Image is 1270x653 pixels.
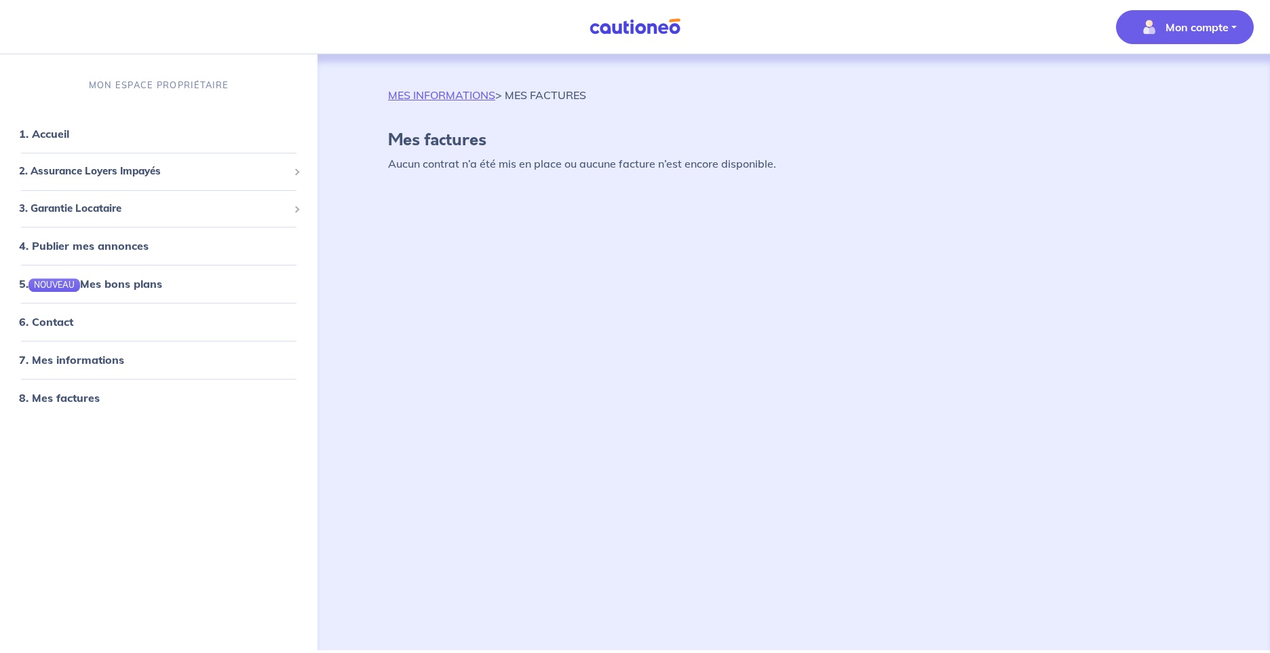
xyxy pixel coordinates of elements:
[5,385,312,412] div: 8. Mes factures
[5,195,312,222] div: 3. Garantie Locataire
[19,277,162,291] a: 5.NOUVEAUMes bons plans
[388,87,586,103] p: > MES FACTURES
[5,232,312,259] div: 4. Publier mes annonces
[19,392,100,405] a: 8. Mes factures
[5,120,312,147] div: 1. Accueil
[388,130,1199,150] h4: Mes factures
[1138,16,1160,38] img: illu_account_valid_menu.svg
[19,127,69,141] a: 1. Accueil
[388,155,1199,172] p: Aucun contrat n’a été mis en place ou aucune facture n’est encore disponible.
[5,309,312,336] div: 6. Contact
[5,158,312,185] div: 2. Assurance Loyers Impayés
[1166,19,1229,35] p: Mon compte
[19,354,124,367] a: 7. Mes informations
[584,18,686,35] img: Cautioneo
[19,316,73,329] a: 6. Contact
[5,270,312,297] div: 5.NOUVEAUMes bons plans
[19,164,288,179] span: 2. Assurance Loyers Impayés
[388,88,495,102] a: MES INFORMATIONS
[19,239,149,253] a: 4. Publier mes annonces
[1116,10,1254,44] button: illu_account_valid_menu.svgMon compte
[5,347,312,374] div: 7. Mes informations
[89,79,229,92] p: MON ESPACE PROPRIÉTAIRE
[19,201,288,217] span: 3. Garantie Locataire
